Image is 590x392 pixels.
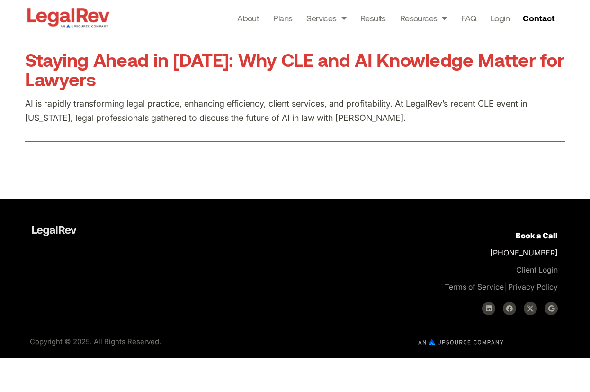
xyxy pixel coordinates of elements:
[445,282,504,292] a: Terms of Service
[360,11,386,25] a: Results
[523,14,554,22] span: Contact
[508,282,558,292] a: Privacy Policy
[519,10,561,26] a: Contact
[461,11,476,25] a: FAQ
[400,11,447,25] a: Resources
[273,11,292,25] a: Plans
[516,231,558,240] a: Book a Call
[237,11,259,25] a: About
[491,11,510,25] a: Login
[445,282,506,292] span: |
[237,11,510,25] nav: Menu
[516,265,558,274] a: Client Login
[25,97,565,125] p: AI is rapidly transforming legal practice, enhancing efficiency, client services, and profitabili...
[30,337,161,346] span: Copyright © 2025. All Rights Reserved.
[25,48,564,90] a: Staying Ahead in [DATE]: Why CLE and AI Knowledge Matter for Lawyers
[307,227,558,295] p: [PHONE_NUMBER]
[306,11,346,25] a: Services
